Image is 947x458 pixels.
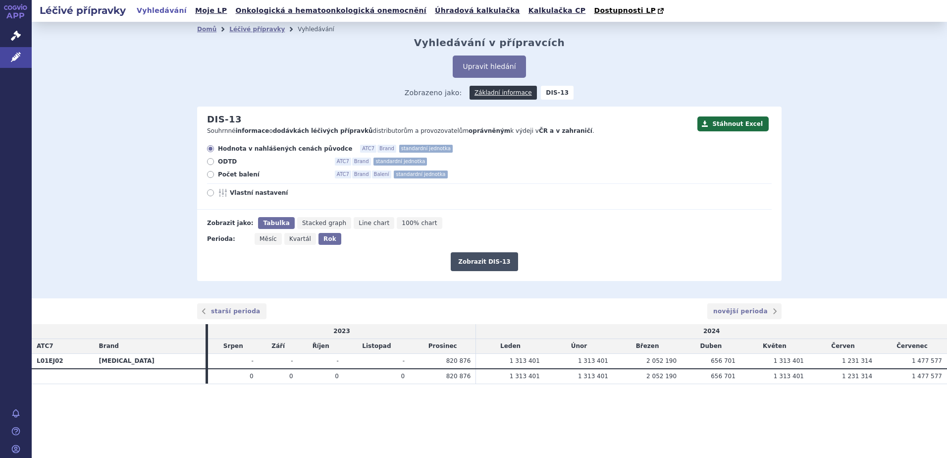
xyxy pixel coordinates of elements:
span: ATC7 [335,158,351,166]
span: 820 876 [446,373,471,380]
strong: ČR a v zahraničí [539,127,592,134]
h2: DIS-13 [207,114,242,125]
span: 1 477 577 [912,357,942,364]
td: Srpen [208,339,259,354]
td: Říjen [298,339,344,354]
span: 1 477 577 [912,373,942,380]
th: [MEDICAL_DATA] [94,353,206,368]
span: Hodnota v nahlášených cenách původce [218,145,352,153]
span: standardní jednotka [394,171,447,178]
button: Zobrazit DIS-13 [451,252,518,271]
div: Perioda: [207,233,250,245]
span: Balení [372,171,391,178]
strong: informace [236,127,269,134]
span: - [291,357,293,364]
span: Brand [352,171,371,178]
a: Úhradová kalkulačka [432,4,523,17]
p: Souhrnné o distributorům a provozovatelům k výdeji v . [207,127,692,135]
td: Květen [740,339,809,354]
span: 2 052 190 [646,357,677,364]
a: Moje LP [192,4,230,17]
th: L01EJ02 [32,353,94,368]
a: starší perioda [197,303,266,319]
span: Vlastní nastavení [230,189,339,197]
a: Léčivé přípravky [229,26,285,33]
span: - [251,357,253,364]
h2: Léčivé přípravky [32,3,134,17]
span: 1 313 401 [774,373,804,380]
span: Dostupnosti LP [594,6,656,14]
td: Září [259,339,298,354]
span: Počet balení [218,171,327,178]
td: Březen [613,339,682,354]
a: novější perioda [707,303,782,319]
span: ATC7 [335,171,351,178]
td: Prosinec [410,339,476,354]
span: Brand [352,158,371,166]
span: 100% chart [402,220,437,227]
span: Stacked graph [302,220,346,227]
span: 820 876 [446,357,471,364]
span: - [337,357,339,364]
span: Brand [377,145,396,153]
span: 1 231 314 [842,373,872,380]
span: 0 [250,373,254,380]
a: Dostupnosti LP [591,4,669,18]
span: 1 313 401 [510,373,540,380]
strong: oprávněným [469,127,510,134]
span: standardní jednotka [399,145,453,153]
span: Tabulka [263,220,289,227]
span: 1 231 314 [842,357,872,364]
span: 0 [289,373,293,380]
span: 656 701 [711,357,736,364]
td: Duben [682,339,740,354]
a: Onkologická a hematoonkologická onemocnění [232,4,429,17]
span: Měsíc [260,235,277,242]
td: 2024 [476,324,947,339]
span: - [403,357,405,364]
span: 1 313 401 [510,357,540,364]
a: Vyhledávání [134,4,190,17]
span: 0 [335,373,339,380]
span: ODTD [218,158,327,166]
td: Červenec [877,339,947,354]
span: 0 [401,373,405,380]
td: Listopad [344,339,410,354]
span: ATC7 [360,145,376,153]
button: Upravit hledání [453,56,526,78]
div: Zobrazit jako: [207,217,253,229]
span: 1 313 401 [578,357,608,364]
span: 656 701 [711,373,736,380]
span: Brand [99,343,119,349]
span: ATC7 [37,343,53,349]
td: 2023 [208,324,476,339]
a: Základní informace [470,86,537,100]
td: Únor [545,339,613,354]
span: Line chart [359,220,389,227]
td: Leden [476,339,545,354]
span: 1 313 401 [578,373,608,380]
strong: DIS-13 [541,86,574,100]
li: Vyhledávání [298,22,347,37]
td: Červen [809,339,877,354]
span: Rok [323,235,336,242]
span: 2 052 190 [646,373,677,380]
span: Zobrazeno jako: [405,86,462,100]
span: standardní jednotka [373,158,427,166]
span: Kvartál [289,235,311,242]
h2: Vyhledávání v přípravcích [414,37,565,49]
button: Stáhnout Excel [697,116,769,131]
strong: dodávkách léčivých přípravků [273,127,373,134]
span: 1 313 401 [774,357,804,364]
a: Domů [197,26,216,33]
a: Kalkulačka CP [526,4,589,17]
